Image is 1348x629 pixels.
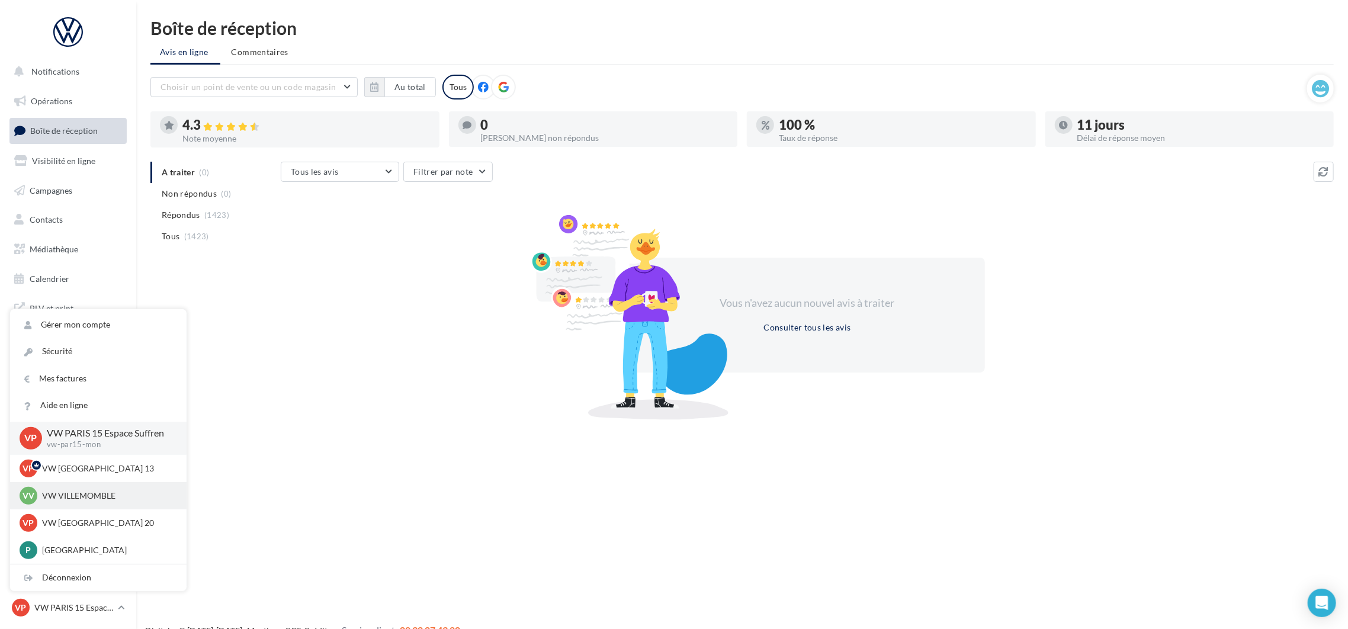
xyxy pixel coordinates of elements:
div: Note moyenne [182,134,430,143]
span: (1423) [184,232,209,241]
a: Mes factures [10,365,187,392]
div: 4.3 [182,118,430,132]
span: Tous [162,230,179,242]
a: Campagnes [7,178,129,203]
p: VW PARIS 15 Espace Suffren [47,426,168,440]
span: Visibilité en ligne [32,156,95,166]
a: Opérations [7,89,129,114]
span: Notifications [31,66,79,76]
span: (0) [222,189,232,198]
div: 0 [481,118,728,131]
span: Médiathèque [30,244,78,254]
div: Boîte de réception [150,19,1334,37]
p: VW [GEOGRAPHIC_DATA] 13 [42,463,172,474]
span: P [26,544,31,556]
span: Commentaires [232,46,288,58]
p: VW PARIS 15 Espace Suffren [34,602,113,614]
div: Vous n'avez aucun nouvel avis à traiter [705,296,909,311]
span: VV [23,490,34,502]
div: [PERSON_NAME] non répondus [481,134,728,142]
a: Boîte de réception [7,118,129,143]
span: VP [25,431,37,445]
a: Contacts [7,207,129,232]
p: VW VILLEMOMBLE [42,490,172,502]
a: PLV et print personnalisable [7,296,129,330]
button: Choisir un point de vente ou un code magasin [150,77,358,97]
span: PLV et print personnalisable [30,300,122,326]
span: Non répondus [162,188,217,200]
a: VP VW PARIS 15 Espace Suffren [9,596,127,619]
div: Délai de réponse moyen [1077,134,1325,142]
span: (1423) [204,210,229,220]
a: Campagnes DataOnDemand [7,335,129,370]
button: Filtrer par note [403,162,493,182]
span: Répondus [162,209,200,221]
div: Open Intercom Messenger [1308,589,1336,617]
span: VP [15,602,27,614]
button: Tous les avis [281,162,399,182]
span: Opérations [31,96,72,106]
div: Déconnexion [10,564,187,591]
a: Calendrier [7,267,129,291]
a: Visibilité en ligne [7,149,129,174]
button: Au total [364,77,436,97]
span: Campagnes [30,185,72,195]
span: VP [23,517,34,529]
span: Boîte de réception [30,126,98,136]
span: Tous les avis [291,166,339,176]
span: Contacts [30,214,63,224]
button: Consulter tous les avis [759,320,855,335]
span: VP [23,463,34,474]
a: Médiathèque [7,237,129,262]
span: Calendrier [30,274,69,284]
p: [GEOGRAPHIC_DATA] [42,544,172,556]
a: Sécurité [10,338,187,365]
div: 11 jours [1077,118,1325,131]
button: Au total [384,77,436,97]
p: vw-par15-mon [47,439,168,450]
p: VW [GEOGRAPHIC_DATA] 20 [42,517,172,529]
span: Choisir un point de vente ou un code magasin [161,82,336,92]
a: Gérer mon compte [10,312,187,338]
button: Notifications [7,59,124,84]
div: Taux de réponse [779,134,1026,142]
div: 100 % [779,118,1026,131]
div: Tous [442,75,474,100]
a: Aide en ligne [10,392,187,419]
